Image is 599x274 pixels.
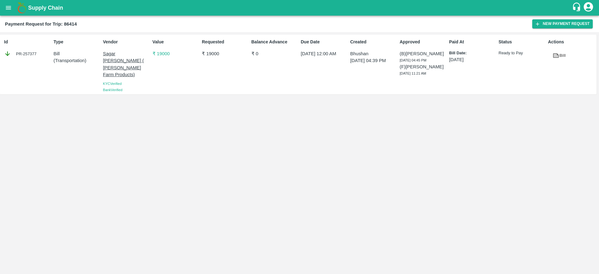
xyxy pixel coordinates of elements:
p: ( Transportation ) [54,57,100,64]
p: Status [499,39,545,45]
p: Bill Date: [449,50,496,56]
p: Due Date [301,39,348,45]
p: Balance Advance [251,39,298,45]
p: Value [153,39,199,45]
p: Vendor [103,39,150,45]
p: Bill [54,50,100,57]
span: [DATE] 04:45 PM [400,58,426,62]
p: ₹ 19000 [153,50,199,57]
p: Requested [202,39,249,45]
div: PR-257377 [4,50,51,57]
span: KYC Verified [103,82,122,86]
b: Supply Chain [28,5,63,11]
img: logo [16,2,28,14]
p: [DATE] 12:00 AM [301,50,348,57]
b: Payment Request for Trip: 86414 [5,22,77,27]
p: Created [350,39,397,45]
p: Sagar [PERSON_NAME] ( [PERSON_NAME] Farm Products) [103,50,150,78]
p: ₹ 0 [251,50,298,57]
a: Supply Chain [28,3,572,12]
a: Bill [548,50,570,61]
button: open drawer [1,1,16,15]
button: New Payment Request [532,19,593,28]
p: Actions [548,39,595,45]
p: [DATE] [449,56,496,63]
p: (B) [PERSON_NAME] [400,50,446,57]
p: Bhushan [350,50,397,57]
p: Paid At [449,39,496,45]
p: Approved [400,39,446,45]
p: (F) [PERSON_NAME] [400,63,446,70]
p: [DATE] 04:39 PM [350,57,397,64]
p: Type [54,39,100,45]
div: account of current user [583,1,594,14]
p: Id [4,39,51,45]
p: ₹ 19000 [202,50,249,57]
div: customer-support [572,2,583,13]
span: Bank Verified [103,88,122,92]
span: [DATE] 11:21 AM [400,71,426,75]
p: Ready to Pay [499,50,545,56]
